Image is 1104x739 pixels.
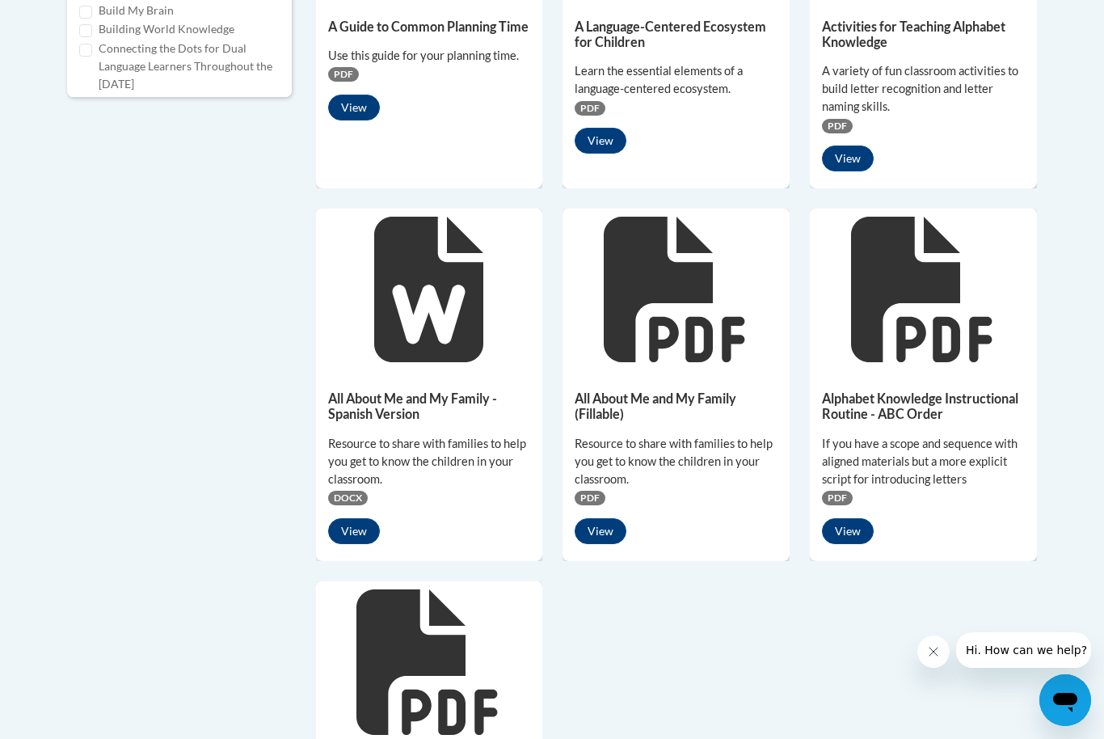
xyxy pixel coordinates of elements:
[822,491,853,505] span: PDF
[575,128,626,154] button: View
[575,391,777,422] h5: All About Me and My Family (Fillable)
[822,391,1025,422] h5: Alphabet Knowledge Instructional Routine - ABC Order
[822,19,1025,50] h5: Activities for Teaching Alphabet Knowledge
[956,632,1091,668] iframe: Message from company
[575,101,605,116] span: PDF
[99,40,280,93] label: Connecting the Dots for Dual Language Learners Throughout the [DATE]
[575,62,777,98] div: Learn the essential elements of a language-centered ecosystem.
[575,491,605,505] span: PDF
[328,19,531,34] h5: A Guide to Common Planning Time
[99,20,234,38] label: Building World Knowledge
[328,67,359,82] span: PDF
[1039,674,1091,726] iframe: Button to launch messaging window
[328,95,380,120] button: View
[822,119,853,133] span: PDF
[822,435,1025,488] div: If you have a scope and sequence with aligned materials but a more explicit script for introducin...
[328,435,531,488] div: Resource to share with families to help you get to know the children in your classroom.
[822,518,874,544] button: View
[575,518,626,544] button: View
[99,94,280,129] label: Cox Campus Structured Literacy Certificate Exam
[575,19,777,50] h5: A Language-Centered Ecosystem for Children
[328,491,368,505] span: DOCX
[822,62,1025,116] div: A variety of fun classroom activities to build letter recognition and letter naming skills.
[99,2,174,19] label: Build My Brain
[822,146,874,171] button: View
[328,518,380,544] button: View
[917,636,950,668] iframe: Close message
[575,435,777,488] div: Resource to share with families to help you get to know the children in your classroom.
[328,391,531,422] h5: All About Me and My Family - Spanish Version
[328,47,531,65] div: Use this guide for your planning time.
